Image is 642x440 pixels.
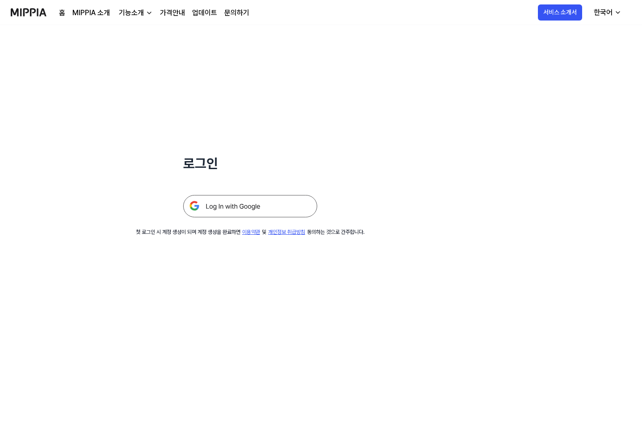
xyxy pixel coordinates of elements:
div: 첫 로그인 시 계정 생성이 되며 계정 생성을 완료하면 및 동의하는 것으로 간주합니다. [136,228,365,236]
a: 업데이트 [192,8,217,18]
button: 한국어 [587,4,627,21]
a: 이용약관 [242,229,260,235]
button: 서비스 소개서 [538,4,582,21]
a: 문의하기 [224,8,249,18]
img: 구글 로그인 버튼 [183,195,317,217]
a: 홈 [59,8,65,18]
div: 기능소개 [117,8,146,18]
a: 가격안내 [160,8,185,18]
h1: 로그인 [183,154,317,174]
img: down [146,9,153,17]
div: 한국어 [592,7,614,18]
a: MIPPIA 소개 [72,8,110,18]
a: 개인정보 취급방침 [268,229,305,235]
button: 기능소개 [117,8,153,18]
